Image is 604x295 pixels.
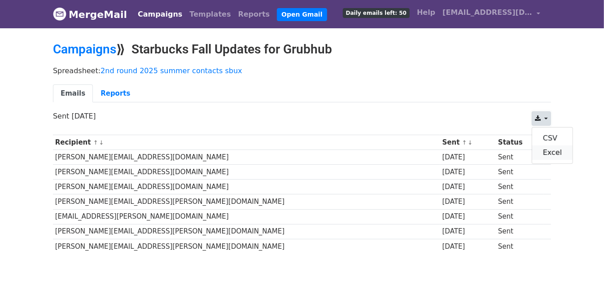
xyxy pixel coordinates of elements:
a: Campaigns [134,5,186,23]
div: [DATE] [442,182,494,192]
a: Daily emails left: 50 [339,4,413,22]
a: ↓ [468,139,473,146]
a: Reports [93,84,138,103]
td: [PERSON_NAME][EMAIL_ADDRESS][DOMAIN_NAME] [53,150,440,165]
a: ↑ [93,139,98,146]
td: Sent [496,239,544,254]
td: [PERSON_NAME][EMAIL_ADDRESS][PERSON_NAME][DOMAIN_NAME] [53,239,440,254]
div: [DATE] [442,242,494,252]
a: Excel [532,145,573,160]
p: Spreadsheet: [53,66,551,75]
div: [DATE] [442,197,494,207]
a: 2nd round 2025 summer contacts sbux [101,66,242,75]
td: [PERSON_NAME][EMAIL_ADDRESS][DOMAIN_NAME] [53,165,440,180]
a: MergeMail [53,5,127,24]
p: Sent [DATE] [53,111,551,121]
td: Sent [496,165,544,180]
th: Recipient [53,135,440,150]
td: Sent [496,209,544,224]
span: Daily emails left: 50 [343,8,410,18]
a: Templates [186,5,234,23]
a: ↑ [462,139,467,146]
a: CSV [532,131,573,145]
a: [EMAIL_ADDRESS][DOMAIN_NAME] [439,4,544,25]
a: Open Gmail [277,8,327,21]
th: Sent [440,135,496,150]
td: [EMAIL_ADDRESS][PERSON_NAME][DOMAIN_NAME] [53,209,440,224]
div: [DATE] [442,226,494,237]
div: [DATE] [442,167,494,177]
td: [PERSON_NAME][EMAIL_ADDRESS][PERSON_NAME][DOMAIN_NAME] [53,224,440,239]
div: [DATE] [442,211,494,222]
td: [PERSON_NAME][EMAIL_ADDRESS][PERSON_NAME][DOMAIN_NAME] [53,194,440,209]
td: [PERSON_NAME][EMAIL_ADDRESS][DOMAIN_NAME] [53,180,440,194]
h2: ⟫ Starbucks Fall Updates for Grubhub [53,42,551,57]
img: MergeMail logo [53,7,66,21]
span: [EMAIL_ADDRESS][DOMAIN_NAME] [442,7,532,18]
th: Status [496,135,544,150]
td: Sent [496,150,544,165]
div: [DATE] [442,152,494,163]
a: Campaigns [53,42,116,57]
td: Sent [496,180,544,194]
a: Reports [235,5,274,23]
a: Emails [53,84,93,103]
a: ↓ [99,139,104,146]
iframe: Chat Widget [559,252,604,295]
td: Sent [496,194,544,209]
td: Sent [496,224,544,239]
a: Help [413,4,439,22]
